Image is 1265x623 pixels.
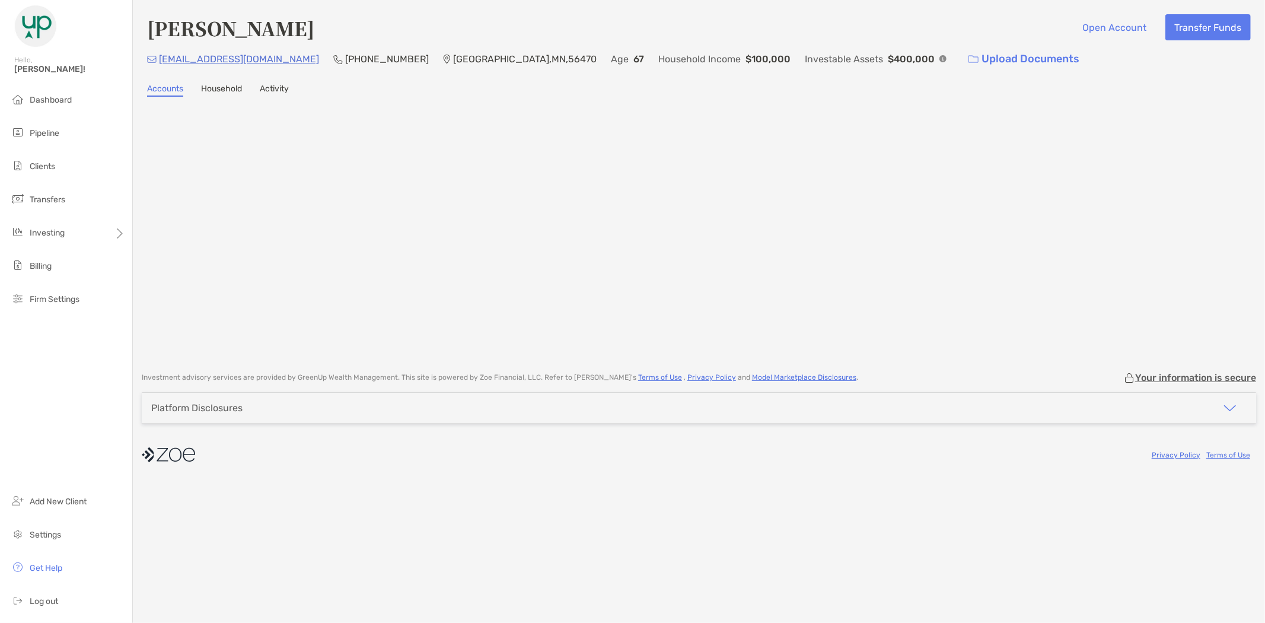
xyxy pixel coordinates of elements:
[453,52,597,66] p: [GEOGRAPHIC_DATA] , MN , 56470
[260,84,289,97] a: Activity
[888,52,935,66] p: $400,000
[939,55,947,62] img: Info Icon
[30,161,55,171] span: Clients
[30,128,59,138] span: Pipeline
[1165,14,1251,40] button: Transfer Funds
[30,195,65,205] span: Transfers
[345,52,429,66] p: [PHONE_NUMBER]
[201,84,242,97] a: Household
[1135,372,1256,383] p: Your information is secure
[30,530,61,540] span: Settings
[752,373,856,382] a: Model Marketplace Disclosures
[14,64,125,74] span: [PERSON_NAME]!
[11,527,25,541] img: settings icon
[14,5,57,47] img: Zoe Logo
[11,258,25,272] img: billing icon
[1152,451,1200,459] a: Privacy Policy
[805,52,883,66] p: Investable Assets
[30,596,58,606] span: Log out
[11,192,25,206] img: transfers icon
[11,158,25,173] img: clients icon
[11,225,25,239] img: investing icon
[30,294,79,304] span: Firm Settings
[159,52,319,66] p: [EMAIL_ADDRESS][DOMAIN_NAME]
[611,52,629,66] p: Age
[30,228,65,238] span: Investing
[11,593,25,608] img: logout icon
[961,46,1087,72] a: Upload Documents
[658,52,741,66] p: Household Income
[638,373,682,382] a: Terms of Use
[30,95,72,105] span: Dashboard
[11,291,25,306] img: firm-settings icon
[147,14,314,42] h4: [PERSON_NAME]
[333,55,343,64] img: Phone Icon
[1073,14,1156,40] button: Open Account
[11,125,25,139] img: pipeline icon
[633,52,644,66] p: 67
[142,441,195,468] img: company logo
[147,56,157,63] img: Email Icon
[687,373,736,382] a: Privacy Policy
[30,261,52,271] span: Billing
[968,55,979,63] img: button icon
[745,52,791,66] p: $100,000
[443,55,451,64] img: Location Icon
[11,494,25,508] img: add_new_client icon
[1206,451,1250,459] a: Terms of Use
[142,373,858,382] p: Investment advisory services are provided by GreenUp Wealth Management . This site is powered by ...
[1223,401,1237,415] img: icon arrow
[151,402,243,414] div: Platform Disclosures
[30,563,62,573] span: Get Help
[147,84,183,97] a: Accounts
[11,92,25,106] img: dashboard icon
[11,560,25,574] img: get-help icon
[30,497,87,507] span: Add New Client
